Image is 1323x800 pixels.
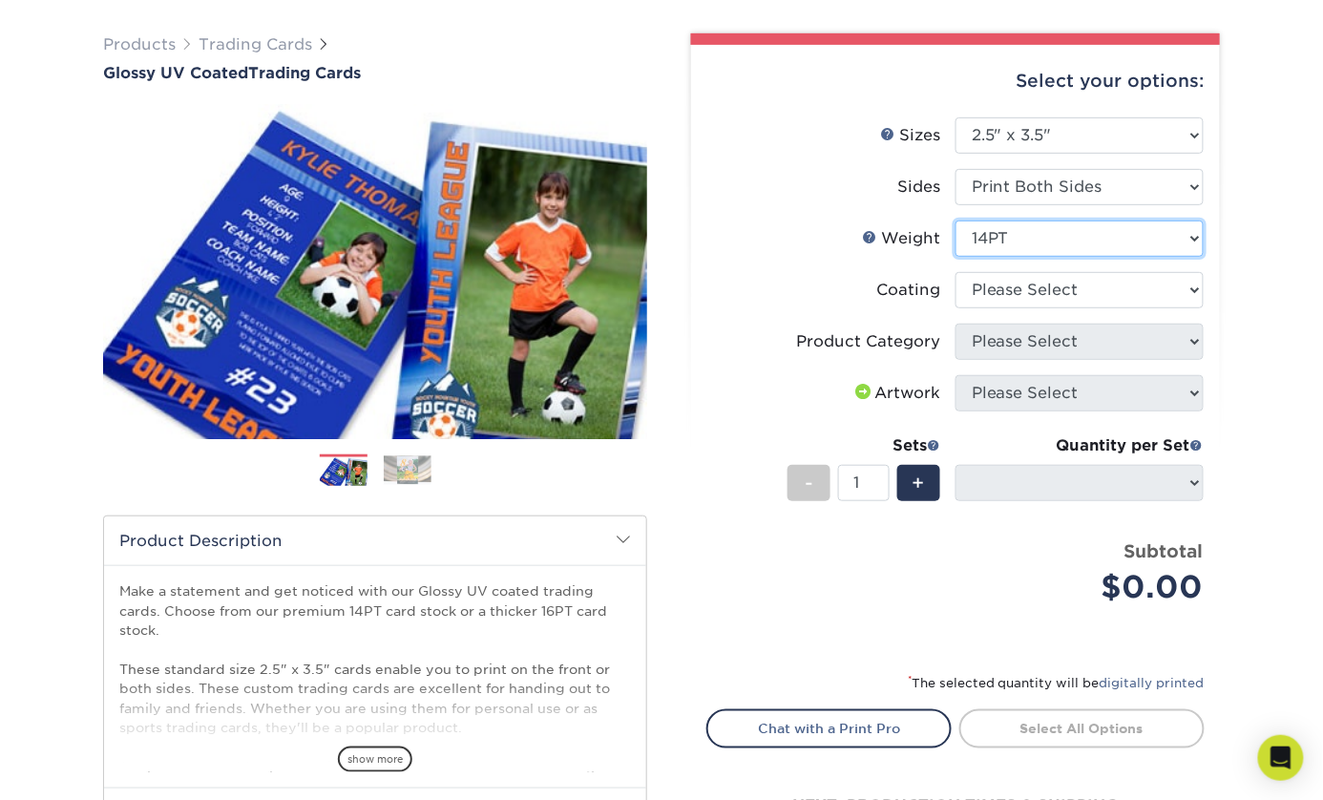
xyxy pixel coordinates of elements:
[796,330,940,353] div: Product Category
[862,227,940,250] div: Weight
[897,176,940,199] div: Sides
[880,124,940,147] div: Sizes
[103,64,248,82] span: Glossy UV Coated
[338,747,412,772] span: show more
[103,35,176,53] a: Products
[103,64,647,82] a: Glossy UV CoatedTrading Cards
[1100,676,1205,690] a: digitally printed
[959,709,1205,747] a: Select All Options
[1258,735,1304,781] div: Open Intercom Messenger
[103,64,647,82] h1: Trading Cards
[1124,540,1204,561] strong: Subtotal
[320,455,367,489] img: Trading Cards 01
[706,45,1205,117] div: Select your options:
[805,469,813,497] span: -
[913,469,925,497] span: +
[908,676,1205,690] small: The selected quantity will be
[199,35,312,53] a: Trading Cards
[103,84,647,460] img: Glossy UV Coated 01
[970,564,1204,610] div: $0.00
[876,279,940,302] div: Coating
[787,434,940,457] div: Sets
[706,709,952,747] a: Chat with a Print Pro
[104,516,646,565] h2: Product Description
[384,455,431,485] img: Trading Cards 02
[955,434,1204,457] div: Quantity per Set
[851,382,940,405] div: Artwork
